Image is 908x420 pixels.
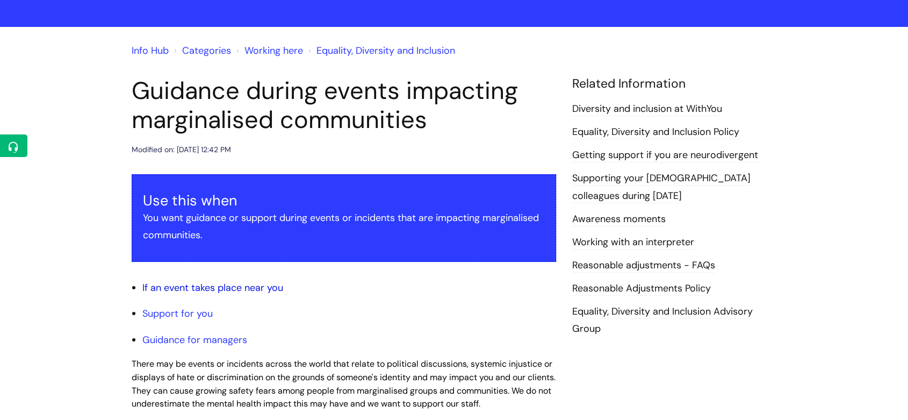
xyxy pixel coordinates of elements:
a: Equality, Diversity and Inclusion Advisory Group [572,305,753,336]
a: If an event takes place near you [142,281,283,294]
a: Working with an interpreter [572,236,694,250]
a: Supporting your [DEMOGRAPHIC_DATA] colleagues during [DATE] [572,172,751,203]
li: Equality, Diversity and Inclusion [306,42,455,59]
h3: Use this when [143,192,545,209]
li: Solution home [171,42,231,59]
a: Equality, Diversity and Inclusion Policy [572,125,739,139]
div: Modified on: [DATE] 12:42 PM [132,143,231,156]
a: Categories [182,44,231,57]
a: Equality, Diversity and Inclusion [316,44,455,57]
span: There may be events or incidents across the world that relate to political discussions, systemic ... [132,358,556,409]
a: Info Hub [132,44,169,57]
p: You want guidance or support during events or incidents that are impacting marginalised communities. [143,209,545,244]
a: Diversity and inclusion at WithYou [572,102,722,116]
h4: Related Information [572,76,776,91]
a: Support for you [142,307,213,320]
a: Getting support if you are neurodivergent [572,148,758,162]
a: Reasonable Adjustments Policy [572,282,711,296]
a: Reasonable adjustments - FAQs [572,259,715,273]
a: Awareness moments [572,212,666,226]
a: Guidance for managers [142,333,247,346]
li: Working here [234,42,303,59]
a: Working here [244,44,303,57]
h1: Guidance during events impacting marginalised communities [132,76,556,134]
